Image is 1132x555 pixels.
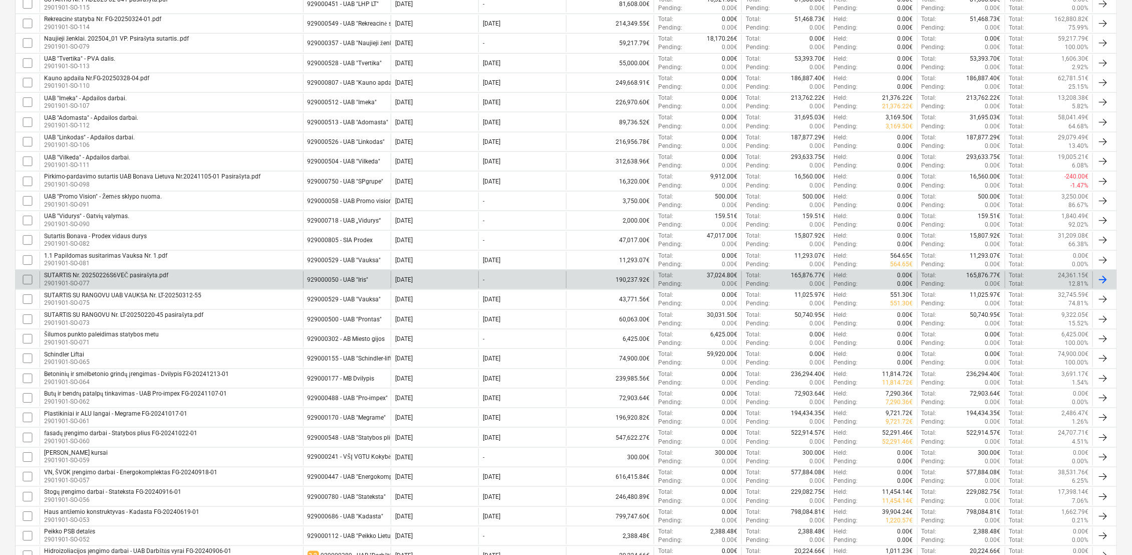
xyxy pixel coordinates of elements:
[922,83,946,91] p: Pending :
[308,138,385,145] div: 929000526 - UAB "Linkodas"
[922,43,946,52] p: Pending :
[566,172,654,190] div: 16,320.00€
[483,79,500,86] div: [DATE]
[1009,113,1024,122] p: Total :
[566,94,654,111] div: 226,970.60€
[834,153,848,161] p: Held :
[483,40,484,47] div: -
[1009,161,1024,170] p: Total :
[1009,4,1024,13] p: Total :
[922,63,946,72] p: Pending :
[566,330,654,347] div: 6,425.00€
[483,158,500,165] div: [DATE]
[810,63,825,72] p: 0.00€
[1009,63,1024,72] p: Total :
[1009,74,1024,83] p: Total :
[985,201,1001,210] p: 0.00€
[834,15,848,24] p: Held :
[658,94,673,102] p: Total :
[1009,201,1024,210] p: Total :
[746,212,761,221] p: Total :
[746,172,761,181] p: Total :
[44,134,135,141] div: UAB "Linkodas" - Apdailos darbai.
[1072,4,1088,13] p: 0.00%
[722,102,737,111] p: 0.00€
[44,55,115,62] div: UAB "Tvertika" - PVA dalis.
[810,35,825,43] p: 0.00€
[483,1,484,8] div: -
[886,122,913,131] p: 3,169.50€
[44,82,149,90] p: 2901901-SO-110
[834,43,858,52] p: Pending :
[795,55,825,63] p: 53,393.70€
[658,161,682,170] p: Pending :
[985,102,1001,111] p: 0.00€
[898,24,913,32] p: 0.00€
[922,74,937,83] p: Total :
[834,181,858,190] p: Pending :
[722,24,737,32] p: 0.00€
[985,83,1001,91] p: 0.00€
[566,35,654,52] div: 59,217.79€
[658,83,682,91] p: Pending :
[566,468,654,485] div: 616,415.84€
[44,95,127,102] div: UAB "Imeka" - Apdailos darbai.
[834,201,858,210] p: Pending :
[395,79,413,86] div: [DATE]
[395,40,413,47] div: [DATE]
[810,4,825,13] p: 0.00€
[308,198,393,205] div: 929000058 - UAB Promo vision
[922,212,937,221] p: Total :
[1072,102,1088,111] p: 5.82%
[308,79,401,86] div: 929000807 - UAB "Kauno apdaila"
[746,24,770,32] p: Pending :
[898,172,913,181] p: 0.00€
[898,142,913,150] p: 0.00€
[722,83,737,91] p: 0.00€
[967,74,1001,83] p: 186,887.40€
[1068,83,1088,91] p: 25.15%
[566,370,654,387] div: 239,985.56€
[922,181,946,190] p: Pending :
[1061,193,1088,201] p: 3,250.00€
[1009,15,1024,24] p: Total :
[566,409,654,426] div: 196,920.82€
[746,102,770,111] p: Pending :
[810,83,825,91] p: 0.00€
[1068,24,1088,32] p: 75.99%
[1009,24,1024,32] p: Total :
[483,198,484,205] div: -
[566,311,654,328] div: 60,063.00€
[898,35,913,43] p: 0.00€
[795,113,825,122] p: 31,695.03€
[967,153,1001,161] p: 293,633.75€
[308,40,401,47] div: 929000357 - UAB "Naujieji ženklai"
[922,102,946,111] p: Pending :
[1009,181,1024,190] p: Total :
[898,15,913,24] p: 0.00€
[715,212,737,221] p: 159.51€
[746,161,770,170] p: Pending :
[898,201,913,210] p: 0.00€
[722,94,737,102] p: 0.00€
[746,15,761,24] p: Total :
[791,153,825,161] p: 293,633.75€
[566,508,654,525] div: 799,747.60€
[1058,153,1088,161] p: 19,005.21€
[44,43,189,51] p: 2901901-SO-079
[746,153,761,161] p: Total :
[658,201,682,210] p: Pending :
[967,94,1001,102] p: 213,762.22€
[658,4,682,13] p: Pending :
[1072,161,1088,170] p: 6.08%
[922,122,946,131] p: Pending :
[44,180,260,189] p: 2901901-SO-098
[898,55,913,63] p: 0.00€
[395,119,413,126] div: [DATE]
[898,133,913,142] p: 0.00€
[1009,94,1024,102] p: Total :
[1009,55,1024,63] p: Total :
[1009,172,1024,181] p: Total :
[746,201,770,210] p: Pending :
[746,63,770,72] p: Pending :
